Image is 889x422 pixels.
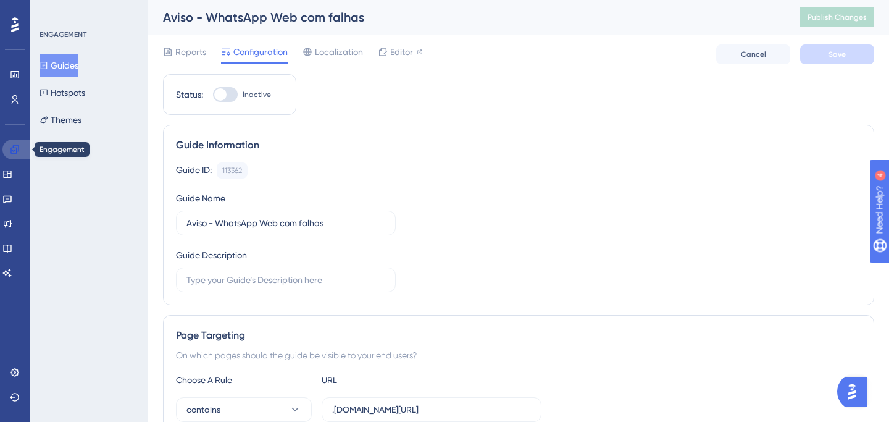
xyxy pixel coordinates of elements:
[186,402,220,417] span: contains
[716,44,790,64] button: Cancel
[176,397,312,422] button: contains
[837,373,874,410] iframe: UserGuiding AI Assistant Launcher
[222,166,242,175] div: 113362
[29,3,77,18] span: Need Help?
[808,12,867,22] span: Publish Changes
[86,6,90,16] div: 4
[176,162,212,179] div: Guide ID:
[800,7,874,27] button: Publish Changes
[322,373,457,387] div: URL
[176,248,247,263] div: Guide Description
[176,348,861,363] div: On which pages should the guide be visible to your end users?
[828,49,846,59] span: Save
[800,44,874,64] button: Save
[741,49,766,59] span: Cancel
[175,44,206,59] span: Reports
[243,90,271,99] span: Inactive
[332,403,531,416] input: yourwebsite.com/path
[315,44,363,59] span: Localization
[176,138,861,153] div: Guide Information
[176,87,203,102] div: Status:
[40,30,86,40] div: ENGAGEMENT
[163,9,769,26] div: Aviso - WhatsApp Web com falhas
[40,82,85,104] button: Hotspots
[233,44,288,59] span: Configuration
[176,373,312,387] div: Choose A Rule
[186,273,385,287] input: Type your Guide’s Description here
[186,216,385,230] input: Type your Guide’s Name here
[40,109,81,131] button: Themes
[176,191,225,206] div: Guide Name
[176,328,861,343] div: Page Targeting
[390,44,413,59] span: Editor
[40,54,78,77] button: Guides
